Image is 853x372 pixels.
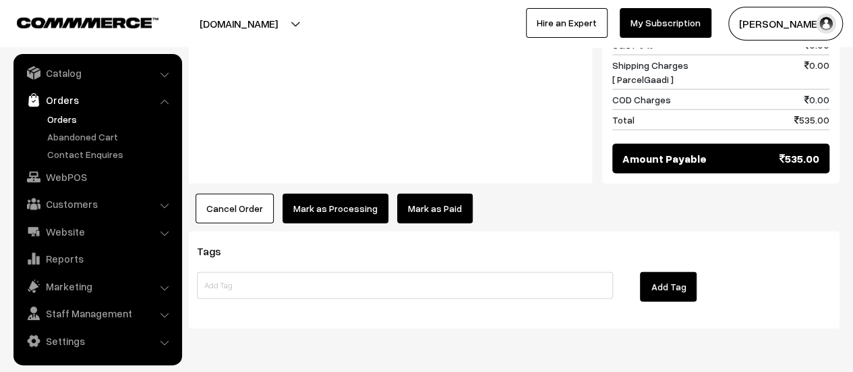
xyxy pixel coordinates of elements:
[804,92,829,107] span: 0.00
[17,18,158,28] img: COMMMERCE
[17,88,177,112] a: Orders
[728,7,843,41] button: [PERSON_NAME]
[622,151,707,167] span: Amount Payable
[17,274,177,298] a: Marketing
[197,272,613,299] input: Add Tag
[17,165,177,189] a: WebPOS
[196,194,274,223] button: Cancel Order
[612,113,635,127] span: Total
[44,147,177,161] a: Contact Enquires
[816,14,836,34] img: user
[526,8,608,38] a: Hire an Expert
[17,246,177,271] a: Reports
[612,92,671,107] span: COD Charges
[620,8,711,38] a: My Subscription
[780,151,819,167] span: 535.00
[612,58,688,86] span: Shipping Charges [ ParcelGaadi ]
[44,112,177,126] a: Orders
[640,272,697,302] button: Add Tag
[17,301,177,325] a: Staff Management
[17,219,177,244] a: Website
[283,194,388,223] button: Mark as Processing
[397,194,473,223] a: Mark as Paid
[197,244,237,258] span: Tags
[17,329,177,353] a: Settings
[804,58,829,86] span: 0.00
[152,7,325,41] button: [DOMAIN_NAME]
[17,61,177,85] a: Catalog
[44,130,177,144] a: Abandoned Cart
[17,192,177,216] a: Customers
[17,14,135,30] a: COMMMERCE
[794,113,829,127] span: 535.00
